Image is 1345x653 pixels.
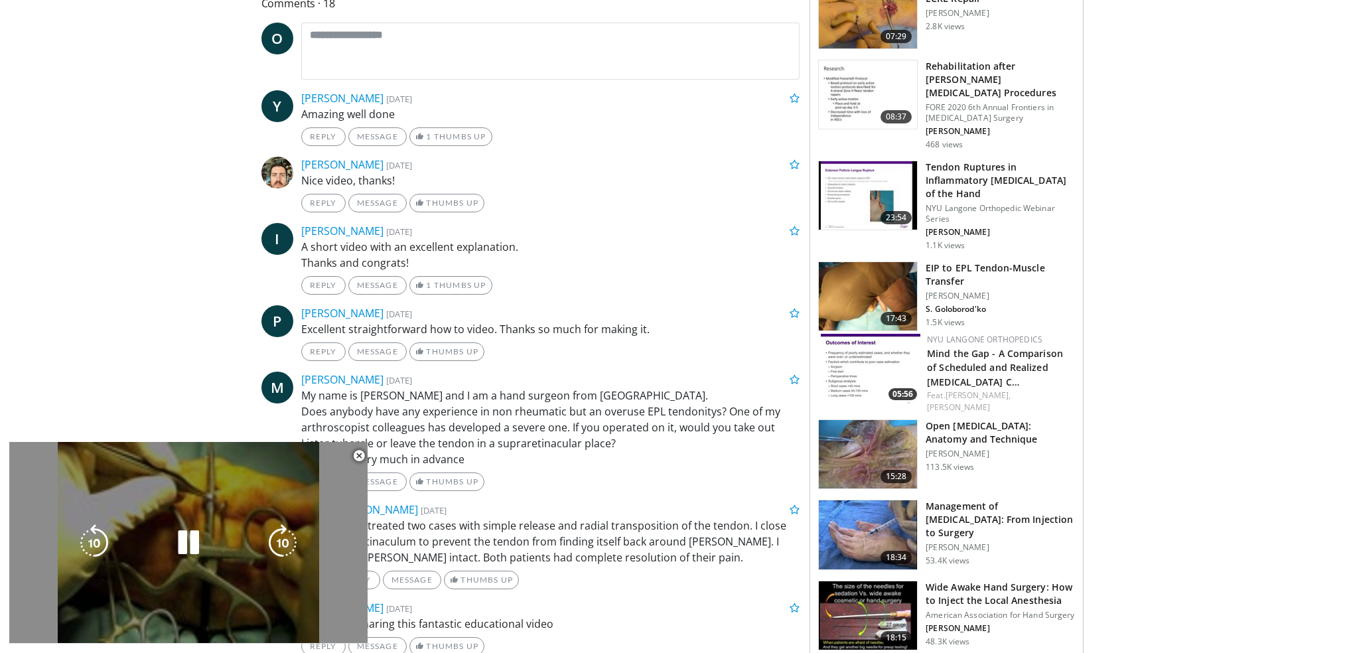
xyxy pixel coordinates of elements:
a: Thumbs Up [409,342,484,361]
p: [PERSON_NAME] [926,542,1075,553]
a: M [261,372,293,403]
small: [DATE] [386,159,412,171]
small: [DATE] [386,374,412,386]
a: O [261,23,293,54]
img: Avatar [261,157,293,188]
a: Message [383,571,441,589]
a: [PERSON_NAME] [301,91,384,106]
span: 1 [426,280,431,290]
a: Thumbs Up [444,571,519,589]
p: Excellent straightforward how to video. Thanks so much for making it. [301,321,800,337]
a: Message [348,127,407,146]
img: f58c934b-fa44-4093-941e-d69fba87ed6e.150x105_q85_crop-smart_upscale.jpg [819,60,917,129]
div: Feat. [927,390,1072,413]
span: 08:37 [881,110,912,123]
span: 05:56 [888,388,917,400]
small: [DATE] [421,504,447,516]
img: Q2xRg7exoPLTwO8X4xMDoxOjBrO-I4W8_1.150x105_q85_crop-smart_upscale.jpg [819,581,917,650]
a: Message [348,342,407,361]
a: Reply [301,276,346,295]
p: 468 views [926,139,963,150]
a: 18:34 Management of [MEDICAL_DATA]: From Injection to Surgery [PERSON_NAME] 53.4K views [818,500,1075,570]
p: [PERSON_NAME] [926,623,1075,634]
p: FORE 2020 6th Annual Frontiers in [MEDICAL_DATA] Surgery [926,102,1075,123]
a: 15:28 Open [MEDICAL_DATA]: Anatomy and Technique [PERSON_NAME] 113.5K views [818,419,1075,490]
img: 6a45309c-1644-4270-b6e9-7d886cd810b6.150x105_q85_crop-smart_upscale.jpg [819,161,917,230]
a: Reply [301,194,346,212]
span: 15:28 [881,470,912,483]
a: Y [261,90,293,122]
span: 23:54 [881,211,912,224]
a: Mind the Gap - A Comparison of Scheduled and Realized [MEDICAL_DATA] C… [927,347,1063,388]
a: [PERSON_NAME] [301,157,384,172]
a: I [261,223,293,255]
p: A short video with an excellent explanation. Thanks and congrats! [301,239,800,271]
p: S. Goloborod'ko [926,304,1075,315]
p: [PERSON_NAME] [926,449,1075,459]
a: Reply [301,342,346,361]
p: [PERSON_NAME] [926,227,1075,238]
a: [PERSON_NAME], [946,390,1011,401]
a: [PERSON_NAME] [301,372,384,387]
p: 2.8K views [926,21,965,32]
p: [PERSON_NAME] [926,291,1075,301]
span: 17:43 [881,312,912,325]
a: [PERSON_NAME] [927,401,990,413]
a: P [261,305,293,337]
p: 1.1K views [926,240,965,251]
p: American Association for Hand Surgery [926,610,1075,620]
a: Message [348,194,407,212]
a: Reply [301,127,346,146]
a: 23:54 Tendon Ruptures in Inflammatory [MEDICAL_DATA] of the Hand NYU Langone Orthopedic Webinar S... [818,161,1075,251]
img: f24c90bb-6f79-446c-8674-125b33d2340d.150x105_q85_crop-smart_upscale.jpg [821,334,920,403]
a: 17:43 EIP to EPL Tendon-Muscle Transfer [PERSON_NAME] S. Goloborod'ko 1.5K views [818,261,1075,332]
a: NYU Langone Orthopedics [927,334,1042,345]
small: [DATE] [386,603,412,615]
span: 18:34 [881,551,912,564]
span: 07:29 [881,30,912,43]
a: 1 Thumbs Up [409,276,492,295]
h3: Rehabilitation after [PERSON_NAME][MEDICAL_DATA] Procedures [926,60,1075,100]
p: Amazing well done [301,106,800,122]
a: [PERSON_NAME] [336,502,418,517]
span: 1 [426,131,431,141]
a: Thumbs Up [409,194,484,212]
a: [PERSON_NAME] [301,224,384,238]
video-js: Video Player [9,442,368,644]
h3: Open [MEDICAL_DATA]: Anatomy and Technique [926,419,1075,446]
small: [DATE] [386,226,412,238]
a: 08:37 Rehabilitation after [PERSON_NAME][MEDICAL_DATA] Procedures FORE 2020 6th Annual Frontiers ... [818,60,1075,150]
p: 113.5K views [926,462,974,472]
a: 18:15 Wide Awake Hand Surgery: How to Inject the Local Anesthesia American Association for Hand S... [818,581,1075,651]
a: Message [348,472,407,491]
small: [DATE] [386,93,412,105]
h3: EIP to EPL Tendon-Muscle Transfer [926,261,1075,288]
p: Nice video, thanks! [301,173,800,188]
p: Thanks for sharing this fantastic educational video [301,616,800,632]
p: 53.4K views [926,555,969,566]
h3: Wide Awake Hand Surgery: How to Inject the Local Anesthesia [926,581,1075,607]
p: [PERSON_NAME] [926,8,1075,19]
p: 1.5K views [926,317,965,328]
p: My name is [PERSON_NAME] and I am a hand surgeon from [GEOGRAPHIC_DATA]. Does anybody have any ex... [301,388,800,467]
a: Thumbs Up [409,472,484,491]
a: 05:56 [821,334,920,403]
img: d3a7ecdf-ed20-4afb-923e-005729343ddc.150x105_q85_crop-smart_upscale.jpg [819,262,917,331]
a: [PERSON_NAME] [301,306,384,321]
img: 110489_0000_2.png.150x105_q85_crop-smart_upscale.jpg [819,500,917,569]
p: I have treated two cases with simple release and radial transposition of the tendon. I close the ... [336,518,800,565]
p: 48.3K views [926,636,969,647]
small: [DATE] [386,308,412,320]
a: Message [348,276,407,295]
a: 1 Thumbs Up [409,127,492,146]
h3: Tendon Ruptures in Inflammatory [MEDICAL_DATA] of the Hand [926,161,1075,200]
img: Bindra_-_open_carpal_tunnel_2.png.150x105_q85_crop-smart_upscale.jpg [819,420,917,489]
p: [PERSON_NAME] [926,126,1075,137]
button: Close [346,442,372,470]
h3: Management of [MEDICAL_DATA]: From Injection to Surgery [926,500,1075,540]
